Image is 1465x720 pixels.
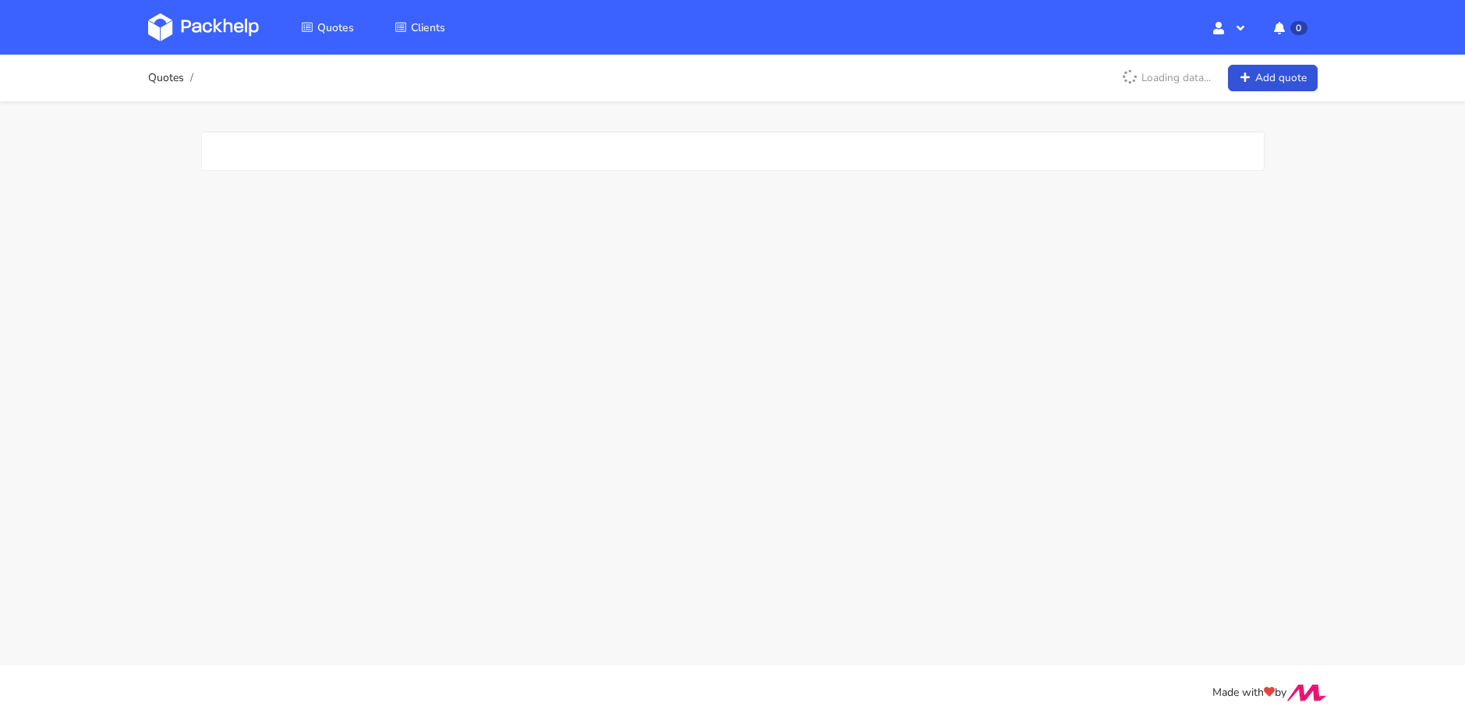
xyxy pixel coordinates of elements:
p: Loading data... [1113,65,1219,91]
span: Quotes [317,20,354,35]
span: 0 [1290,21,1307,35]
img: Dashboard [148,13,259,41]
img: Move Closer [1286,684,1327,701]
nav: breadcrumb [148,62,198,94]
a: Quotes [282,13,373,41]
a: Add quote [1228,65,1318,92]
span: Clients [411,20,445,35]
a: Quotes [148,72,184,84]
button: 0 [1262,13,1317,41]
a: Clients [376,13,464,41]
div: Made with by [128,684,1338,702]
